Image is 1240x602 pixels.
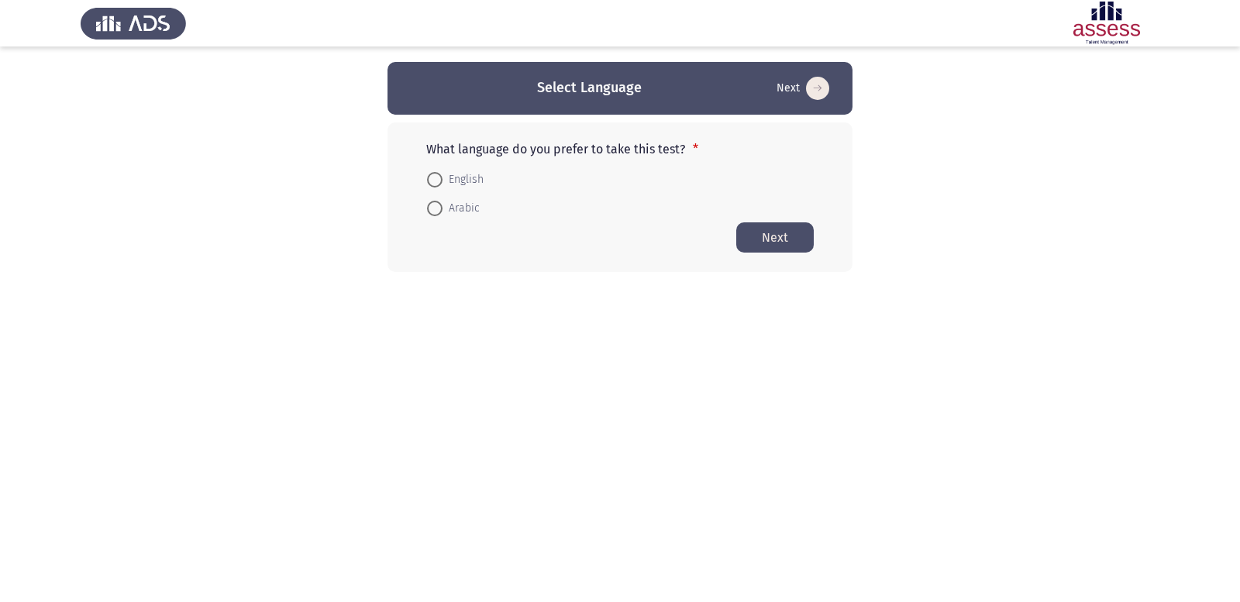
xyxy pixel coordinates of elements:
[1054,2,1159,45] img: Assessment logo of OCM R1 ASSESS
[537,78,642,98] h3: Select Language
[736,222,814,253] button: Start assessment
[772,76,834,101] button: Start assessment
[426,142,814,157] p: What language do you prefer to take this test?
[443,199,480,218] span: Arabic
[443,170,484,189] span: English
[81,2,186,45] img: Assess Talent Management logo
